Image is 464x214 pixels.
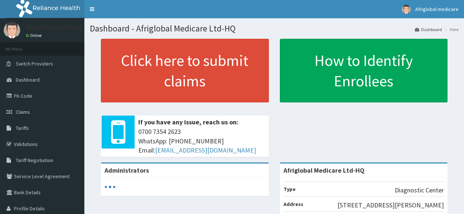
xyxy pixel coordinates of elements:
[395,185,444,195] p: Diagnostic Center
[105,181,116,192] svg: audio-loading
[284,201,303,207] b: Address
[402,5,411,14] img: User Image
[4,22,20,38] img: User Image
[337,200,444,210] p: [STREET_ADDRESS][PERSON_NAME]
[138,127,265,155] span: 0700 7354 2623 WhatsApp: [PHONE_NUMBER] Email:
[26,24,81,30] p: Afriglobal medicare
[90,24,458,33] h1: Dashboard - Afriglobal Medicare Ltd-HQ
[138,118,238,126] b: If you have any issue, reach us on:
[105,166,149,174] b: Administrators
[16,76,40,83] span: Dashboard
[284,186,296,192] b: Type
[101,39,269,102] a: Click here to submit claims
[415,26,442,33] a: Dashboard
[16,109,30,115] span: Claims
[155,146,256,154] a: [EMAIL_ADDRESS][DOMAIN_NAME]
[284,166,365,174] strong: Afriglobal Medicare Ltd-HQ
[16,60,53,67] span: Switch Providers
[26,33,43,38] a: Online
[16,125,29,131] span: Tariffs
[415,6,458,12] span: Afriglobal medicare
[443,26,458,33] li: Here
[16,157,53,164] span: Tariff Negotiation
[280,39,448,102] a: How to Identify Enrollees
